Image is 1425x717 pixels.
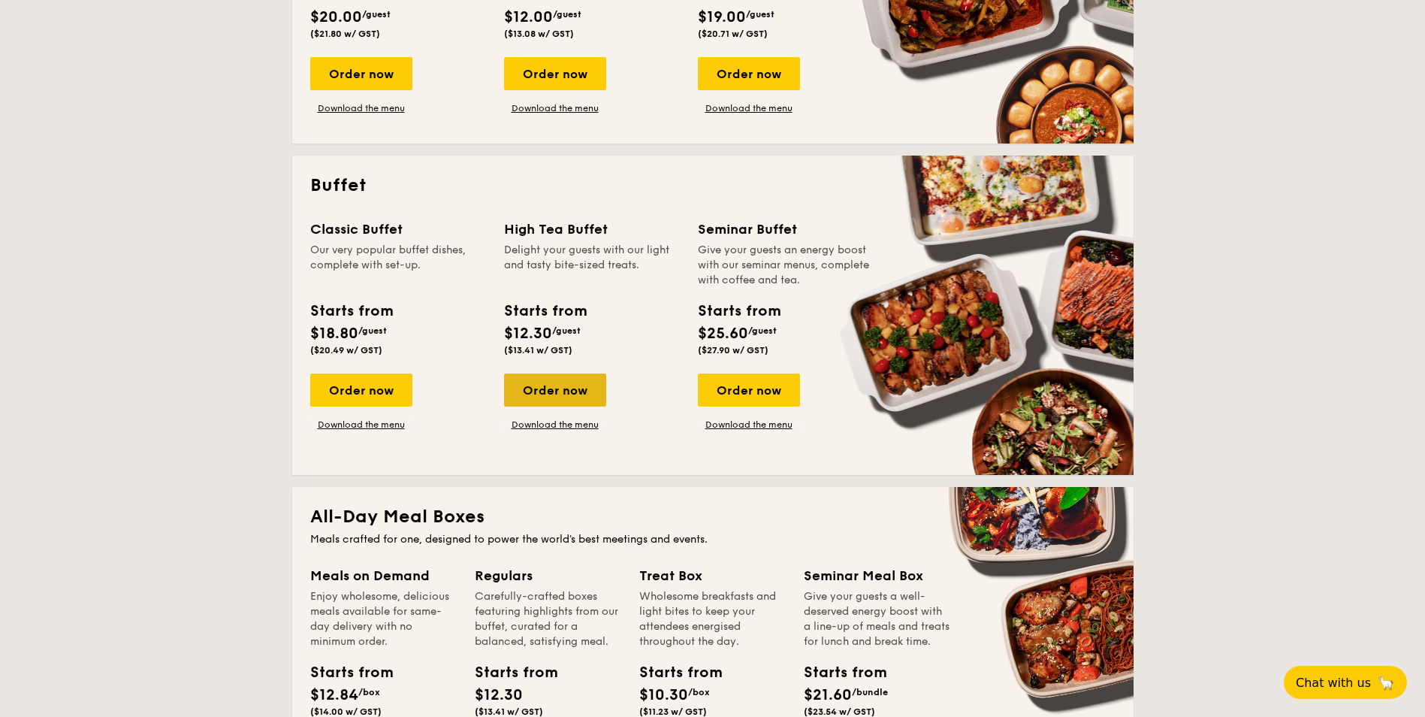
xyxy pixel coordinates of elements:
span: /guest [358,325,387,336]
span: /guest [748,325,777,336]
span: $21.60 [804,686,852,704]
div: Give your guests an energy boost with our seminar menus, complete with coffee and tea. [698,243,874,288]
h2: Buffet [310,174,1116,198]
span: ($27.90 w/ GST) [698,345,768,355]
span: /guest [362,9,391,20]
span: $12.00 [504,8,553,26]
div: Treat Box [639,565,786,586]
span: ($20.49 w/ GST) [310,345,382,355]
span: Chat with us [1296,676,1371,690]
div: Meals crafted for one, designed to power the world's best meetings and events. [310,532,1116,547]
div: Starts from [504,300,586,322]
span: 🦙 [1377,674,1395,691]
span: ($20.71 w/ GST) [698,29,768,39]
a: Download the menu [698,102,800,114]
div: Starts from [310,661,378,684]
span: ($14.00 w/ GST) [310,706,382,717]
a: Download the menu [698,419,800,431]
span: ($13.41 w/ GST) [504,345,572,355]
div: Order now [310,374,412,407]
div: Wholesome breakfasts and light bites to keep your attendees energised throughout the day. [639,589,786,649]
span: ($21.80 w/ GST) [310,29,380,39]
span: $18.80 [310,325,358,343]
span: ($13.41 w/ GST) [475,706,543,717]
span: /guest [746,9,774,20]
a: Download the menu [504,102,606,114]
span: $12.30 [504,325,552,343]
span: $10.30 [639,686,688,704]
div: Starts from [475,661,542,684]
div: Enjoy wholesome, delicious meals available for same-day delivery with no minimum order. [310,589,457,649]
div: Carefully-crafted boxes featuring highlights from our buffet, curated for a balanced, satisfying ... [475,589,621,649]
div: Starts from [310,300,392,322]
div: Order now [310,57,412,90]
a: Download the menu [310,102,412,114]
h2: All-Day Meal Boxes [310,505,1116,529]
div: Meals on Demand [310,565,457,586]
span: $25.60 [698,325,748,343]
div: Starts from [804,661,871,684]
span: $12.84 [310,686,358,704]
div: High Tea Buffet [504,219,680,240]
div: Classic Buffet [310,219,486,240]
div: Starts from [639,661,707,684]
span: /guest [553,9,581,20]
span: $20.00 [310,8,362,26]
div: Order now [698,374,800,407]
div: Seminar Meal Box [804,565,950,586]
div: Seminar Buffet [698,219,874,240]
div: Order now [698,57,800,90]
span: $12.30 [475,686,523,704]
div: Order now [504,374,606,407]
span: /guest [552,325,581,336]
div: Regulars [475,565,621,586]
div: Delight your guests with our light and tasty bite-sized treats. [504,243,680,288]
div: Order now [504,57,606,90]
button: Chat with us🦙 [1284,666,1407,699]
div: Starts from [698,300,780,322]
span: $19.00 [698,8,746,26]
span: /box [358,687,380,697]
span: /box [688,687,710,697]
a: Download the menu [504,419,606,431]
a: Download the menu [310,419,412,431]
span: ($11.23 w/ GST) [639,706,707,717]
span: /bundle [852,687,888,697]
div: Our very popular buffet dishes, complete with set-up. [310,243,486,288]
span: ($13.08 w/ GST) [504,29,574,39]
span: ($23.54 w/ GST) [804,706,875,717]
div: Give your guests a well-deserved energy boost with a line-up of meals and treats for lunch and br... [804,589,950,649]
